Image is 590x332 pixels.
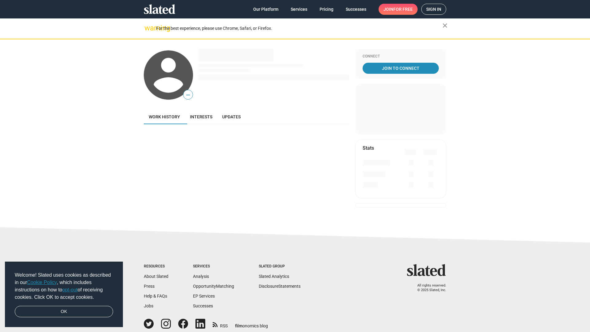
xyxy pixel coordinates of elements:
[190,114,212,119] span: Interests
[259,274,289,279] a: Slated Analytics
[193,274,209,279] a: Analysis
[235,323,242,328] span: film
[62,287,78,292] a: opt-out
[15,271,113,301] span: Welcome! Slated uses cookies as described in our , which includes instructions on how to of recei...
[213,319,228,329] a: RSS
[441,22,449,29] mat-icon: close
[149,114,180,119] span: Work history
[248,4,283,15] a: Our Platform
[235,318,268,329] a: filmonomics blog
[193,303,213,308] a: Successes
[193,294,215,298] a: EP Services
[259,264,301,269] div: Slated Group
[291,4,307,15] span: Services
[315,4,338,15] a: Pricing
[320,4,333,15] span: Pricing
[411,283,446,292] p: All rights reserved. © 2025 Slated, Inc.
[27,280,57,285] a: Cookie Policy
[393,4,413,15] span: for free
[193,264,234,269] div: Services
[144,264,168,269] div: Resources
[217,109,246,124] a: Updates
[185,109,217,124] a: Interests
[144,303,153,308] a: Jobs
[5,262,123,327] div: cookieconsent
[363,145,374,151] mat-card-title: Stats
[421,4,446,15] a: Sign in
[253,4,278,15] span: Our Platform
[144,109,185,124] a: Work history
[286,4,312,15] a: Services
[144,284,155,289] a: Press
[144,274,168,279] a: About Slated
[15,306,113,318] a: dismiss cookie message
[222,114,241,119] span: Updates
[259,284,301,289] a: DisclosureStatements
[144,24,152,32] mat-icon: warning
[379,4,418,15] a: Joinfor free
[363,63,439,74] a: Join To Connect
[156,24,442,33] div: For the best experience, please use Chrome, Safari, or Firefox.
[383,4,413,15] span: Join
[193,284,234,289] a: OpportunityMatching
[183,91,193,99] span: —
[363,54,439,59] div: Connect
[426,4,441,14] span: Sign in
[346,4,366,15] span: Successes
[364,63,438,74] span: Join To Connect
[144,294,167,298] a: Help & FAQs
[341,4,371,15] a: Successes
